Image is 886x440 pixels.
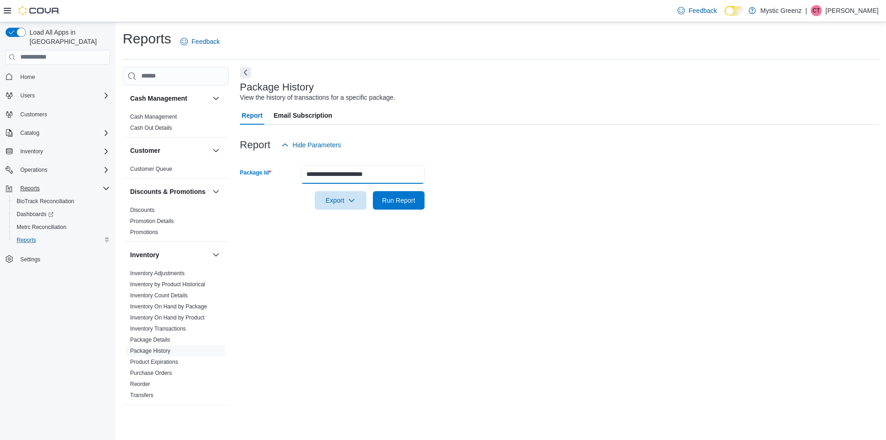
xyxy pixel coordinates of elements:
a: Promotion Details [130,218,174,224]
a: Cash Management [130,114,177,120]
div: View the history of transactions for a specific package. [240,93,395,102]
span: CT [813,5,820,16]
label: Package Id [240,169,271,176]
a: Reports [13,235,40,246]
nav: Complex example [6,66,110,290]
span: Cash Out Details [130,124,172,132]
div: Carli Turner [811,5,822,16]
span: Feedback [688,6,717,15]
a: Customer Queue [130,166,172,172]
button: Metrc Reconciliation [9,221,114,234]
button: Cash Management [210,93,221,104]
span: Inventory Adjustments [130,270,185,277]
h3: Customer [130,146,160,155]
span: Report [242,106,263,125]
button: Export [315,191,366,210]
span: Email Subscription [274,106,332,125]
a: Feedback [177,32,223,51]
span: Catalog [17,127,110,139]
button: BioTrack Reconciliation [9,195,114,208]
h1: Reports [123,30,171,48]
button: Loyalty [210,412,221,423]
div: Customer [123,163,229,178]
button: Catalog [17,127,43,139]
a: Dashboards [9,208,114,221]
span: Discounts [130,206,155,214]
span: Promotions [130,229,158,236]
a: Metrc Reconciliation [13,222,70,233]
span: Catalog [20,129,39,137]
button: Discounts & Promotions [210,186,221,197]
button: Customers [2,108,114,121]
span: Inventory Transactions [130,325,186,332]
a: Home [17,72,39,83]
span: Inventory On Hand by Package [130,303,207,310]
span: Operations [17,164,110,175]
button: Reports [9,234,114,247]
a: Cash Out Details [130,125,172,131]
button: Operations [17,164,51,175]
h3: Report [240,139,270,151]
img: Cova [18,6,60,15]
button: Hide Parameters [278,136,345,154]
h3: Discounts & Promotions [130,187,205,196]
span: Reorder [130,380,150,388]
span: Inventory [20,148,43,155]
span: Reports [17,236,36,244]
span: Transfers [130,392,153,399]
a: Package History [130,348,170,354]
button: Inventory [17,146,47,157]
a: Inventory Adjustments [130,270,185,277]
span: Reports [20,185,40,192]
a: Inventory On Hand by Package [130,303,207,310]
span: Customers [20,111,47,118]
span: Settings [17,253,110,265]
button: Loyalty [130,413,209,422]
p: Mystic Greenz [760,5,802,16]
span: Dashboards [17,211,54,218]
button: Home [2,70,114,84]
a: Dashboards [13,209,57,220]
a: Inventory Count Details [130,292,188,299]
button: Reports [17,183,43,194]
h3: Cash Management [130,94,187,103]
h3: Package History [240,82,314,93]
span: Metrc Reconciliation [17,223,66,231]
span: Operations [20,166,48,174]
span: Load All Apps in [GEOGRAPHIC_DATA] [26,28,110,46]
button: Inventory [2,145,114,158]
span: Hide Parameters [293,140,341,150]
span: Promotion Details [130,217,174,225]
button: Reports [2,182,114,195]
span: Users [20,92,35,99]
span: Feedback [192,37,220,46]
a: Package Details [130,337,170,343]
button: Discounts & Promotions [130,187,209,196]
div: Cash Management [123,111,229,137]
button: Users [17,90,38,101]
span: Metrc Reconciliation [13,222,110,233]
a: Product Expirations [130,359,178,365]
div: Inventory [123,268,229,404]
a: Purchase Orders [130,370,172,376]
p: | [805,5,807,16]
a: Transfers [130,392,153,398]
span: Inventory by Product Historical [130,281,205,288]
span: Home [17,71,110,83]
button: Run Report [373,191,425,210]
a: BioTrack Reconciliation [13,196,78,207]
span: BioTrack Reconciliation [17,198,74,205]
input: Dark Mode [724,6,744,16]
span: Inventory [17,146,110,157]
span: Customer Queue [130,165,172,173]
span: BioTrack Reconciliation [13,196,110,207]
button: Operations [2,163,114,176]
button: Settings [2,252,114,265]
a: Inventory by Product Historical [130,281,205,288]
span: Export [320,191,361,210]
